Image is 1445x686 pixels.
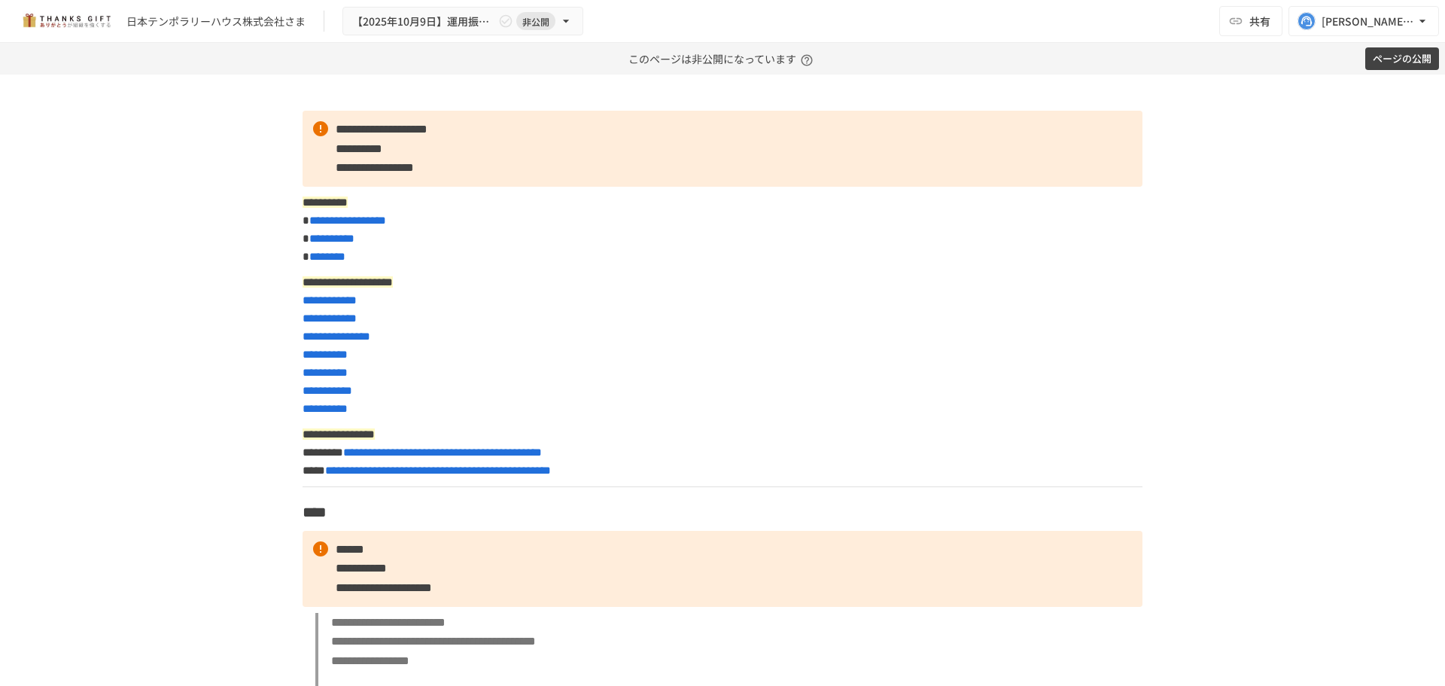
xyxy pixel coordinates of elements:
[1322,12,1415,31] div: [PERSON_NAME][EMAIL_ADDRESS][DOMAIN_NAME]
[352,12,495,31] span: 【2025年10月9日】運用振り返りミーティング
[1249,13,1270,29] span: 共有
[1365,47,1439,71] button: ページの公開
[126,14,306,29] div: 日本テンポラリーハウス株式会社さま
[1288,6,1439,36] button: [PERSON_NAME][EMAIL_ADDRESS][DOMAIN_NAME]
[18,9,114,33] img: mMP1OxWUAhQbsRWCurg7vIHe5HqDpP7qZo7fRoNLXQh
[628,43,817,75] p: このページは非公開になっています
[1219,6,1282,36] button: 共有
[342,7,583,36] button: 【2025年10月9日】運用振り返りミーティング非公開
[516,14,555,29] span: 非公開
